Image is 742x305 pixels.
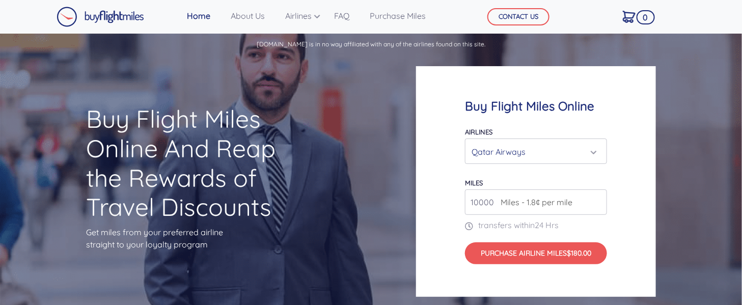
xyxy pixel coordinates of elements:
[86,226,285,251] p: Get miles from your preferred airline straight to your loyalty program
[535,220,559,230] span: 24 Hrs
[281,6,318,26] a: Airlines
[465,242,607,264] button: Purchase Airline Miles$180.00
[465,179,483,187] label: miles
[496,196,572,208] span: Miles - 1.8¢ per mile
[465,128,492,136] label: Airlines
[57,7,144,27] img: Buy Flight Miles Logo
[183,6,214,26] a: Home
[487,8,549,25] button: CONTACT US
[637,10,655,24] span: 0
[465,99,607,114] h4: Buy Flight Miles Online
[330,6,353,26] a: FAQ
[227,6,269,26] a: About Us
[472,142,594,161] div: Qatar Airways
[623,11,636,23] img: Cart
[465,219,607,231] p: transfers within
[86,104,285,221] h1: Buy Flight Miles Online And Reap the Rewards of Travel Discounts
[567,248,591,258] span: $180.00
[465,138,607,164] button: Qatar Airways
[619,6,640,27] a: 0
[366,6,430,26] a: Purchase Miles
[57,4,144,30] a: Buy Flight Miles Logo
